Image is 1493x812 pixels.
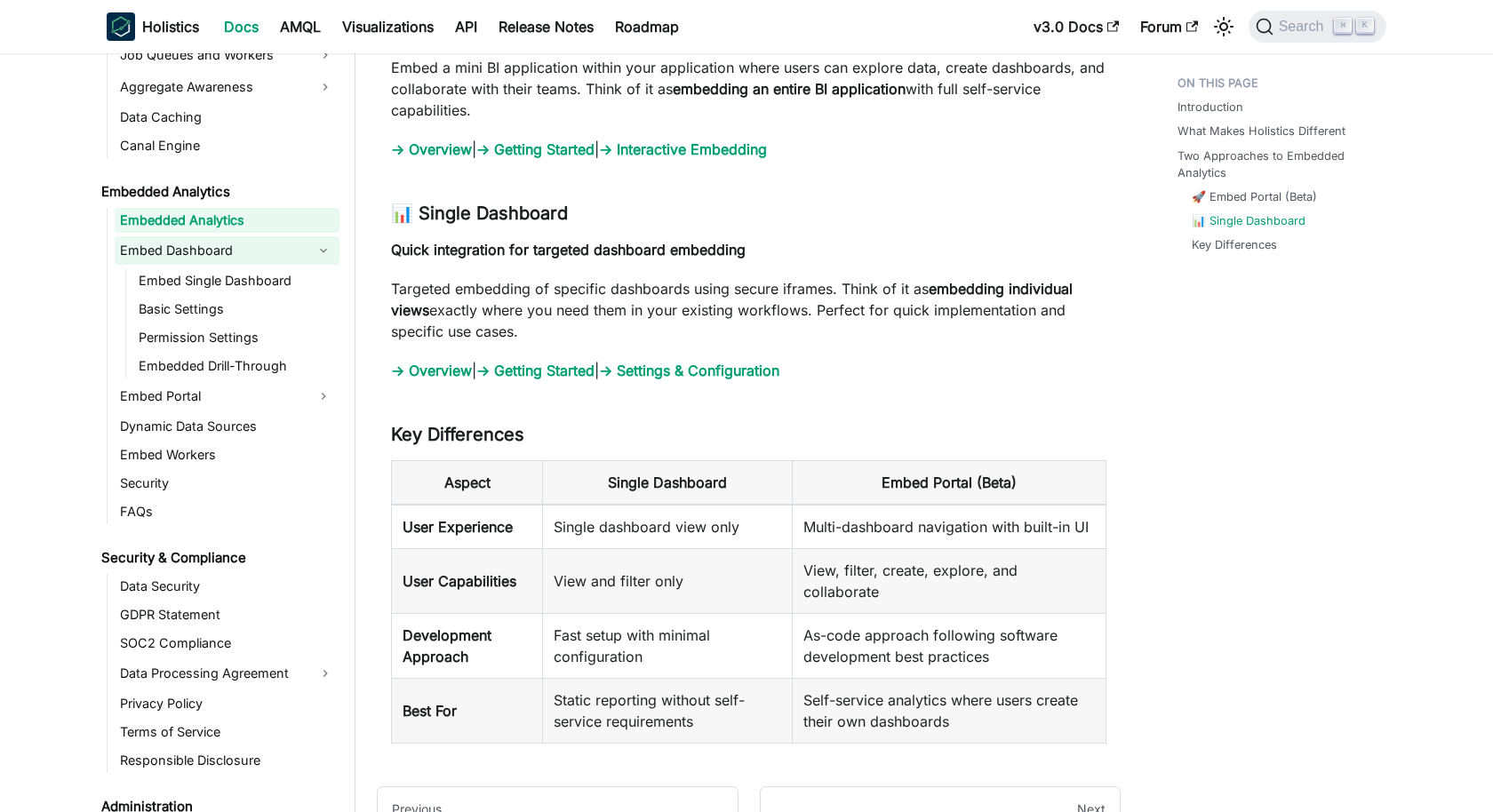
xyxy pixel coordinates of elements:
a: 📊 Single Dashboard [1192,212,1305,229]
a: Embedded Analytics [115,208,339,233]
a: Permission Settings [133,325,339,350]
td: View and filter only [543,548,793,613]
a: Data Caching [115,105,339,130]
a: Privacy Policy [115,691,339,716]
a: Introduction [1178,99,1243,115]
span: Search [1273,19,1335,35]
a: Embedded Drill-Through [133,354,339,378]
a: API [444,12,488,41]
a: Forum [1130,12,1209,41]
a: → Overview [391,362,472,379]
a: FAQs [115,499,339,524]
a: Responsible Disclosure [115,748,339,773]
a: Embedded Analytics [96,179,339,204]
a: AMQL [269,12,331,41]
a: v3.0 Docs [1023,12,1130,41]
strong: Single Dashboard [608,474,727,491]
a: Aggregate Awareness [115,73,339,101]
p: Embed a mini BI application within your application where users can explore data, create dashboar... [391,57,1106,121]
h3: 📊 Single Dashboard [391,203,1106,225]
a: Embed Single Dashboard [133,268,339,293]
a: Release Notes [488,12,604,41]
a: → Interactive Embedding [599,140,767,158]
button: Search (Command+K) [1249,11,1386,43]
button: Switch between dark and light mode (currently light mode) [1210,12,1238,41]
kbd: K [1356,18,1374,34]
p: Targeted embedding of specific dashboards using secure iframes. Think of it as exactly where you ... [391,278,1106,342]
strong: Embed Portal (Beta) [882,474,1017,491]
a: Dynamic Data Sources [115,414,339,439]
a: 🚀 Embed Portal (Beta) [1192,188,1317,205]
strong: User Capabilities [403,572,516,590]
a: Key Differences [1192,236,1277,253]
a: Terms of Service [115,720,339,744]
a: What Makes Holistics Different [1178,123,1345,139]
strong: Development Approach [403,626,491,665]
a: Embed Dashboard [115,236,307,265]
a: HolisticsHolistics [107,12,199,41]
td: As-code approach following software development best practices [792,613,1106,678]
strong: Best For [403,702,457,720]
h3: Key Differences [391,424,1106,446]
p: | | [391,360,1106,381]
a: Basic Settings [133,297,339,322]
img: Holistics [107,12,135,41]
button: Expand sidebar category 'Embed Portal' [307,382,339,410]
td: Multi-dashboard navigation with built-in UI [792,505,1106,549]
a: Docs [213,12,269,41]
a: Security & Compliance [96,545,339,570]
strong: embedding an entire BI application [673,80,906,98]
a: → Overview [391,140,472,158]
a: Visualizations [331,12,444,41]
td: Static reporting without self-service requirements [543,678,793,743]
a: Job Queues and Workers [115,41,339,69]
td: Self-service analytics where users create their own dashboards [792,678,1106,743]
a: Two Approaches to Embedded Analytics [1178,147,1376,181]
strong: embedding individual views [391,280,1073,319]
strong: Aspect [444,474,491,491]
a: SOC2 Compliance [115,631,339,656]
a: Security [115,471,339,496]
kbd: ⌘ [1334,18,1352,34]
a: GDPR Statement [115,602,339,627]
a: → Getting Started [476,362,595,379]
td: Fast setup with minimal configuration [543,613,793,678]
a: Roadmap [604,12,690,41]
a: Data Processing Agreement [115,659,339,688]
a: → Settings & Configuration [599,362,779,379]
a: Canal Engine [115,133,339,158]
a: Data Security [115,574,339,599]
a: Embed Workers [115,442,339,467]
a: → Getting Started [476,140,595,158]
p: | | [391,139,1106,160]
a: Embed Portal [115,382,307,410]
strong: User Experience [403,518,513,536]
td: Single dashboard view only [543,505,793,549]
strong: Quick integration for targeted dashboard embedding [391,241,746,259]
nav: Docs sidebar [89,53,355,812]
td: View, filter, create, explore, and collaborate [792,548,1106,613]
button: Collapse sidebar category 'Embed Dashboard' [307,236,339,265]
b: Holistics [142,16,199,37]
